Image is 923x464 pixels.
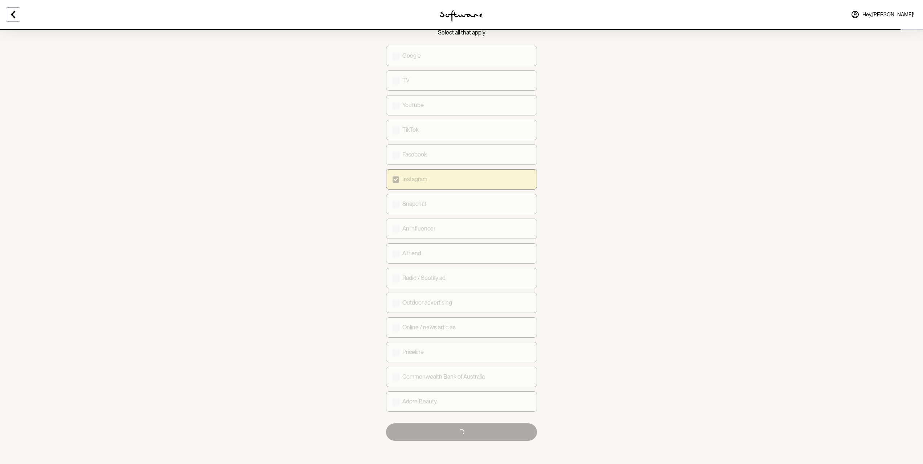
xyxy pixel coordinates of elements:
p: Snapchat [402,200,426,207]
p: TikTok [402,126,419,133]
span: Hey, [PERSON_NAME] ! [862,12,914,18]
p: Outdoor advertising [402,299,452,306]
img: software logo [440,10,483,22]
p: Commonwealth Bank of Australia [402,373,485,380]
p: TV [402,77,410,84]
p: Instagram [402,176,427,183]
p: A friend [402,250,421,257]
p: Facebook [402,151,427,158]
span: Select all that apply [438,29,485,36]
p: Priceline [402,349,424,355]
p: Adore Beauty [402,398,437,405]
p: Google [402,52,421,59]
p: Online / news articles [402,324,456,331]
p: Radio / Spotify ad [402,274,446,281]
p: YouTube [402,102,424,109]
a: Hey,[PERSON_NAME]! [846,6,919,23]
p: An influencer [402,225,435,232]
